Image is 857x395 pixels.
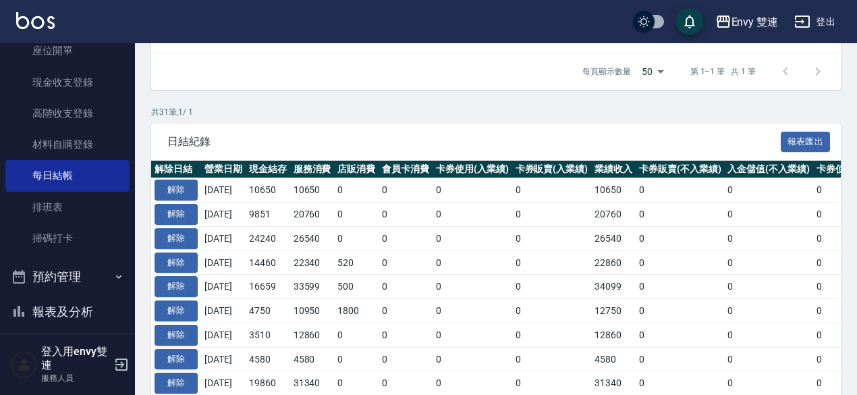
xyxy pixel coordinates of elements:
[512,323,592,347] td: 0
[781,134,831,147] a: 報表匯出
[724,323,813,347] td: 0
[16,12,55,29] img: Logo
[636,161,725,178] th: 卡券販賣(不入業績)
[334,203,379,227] td: 0
[155,253,198,273] button: 解除
[5,35,130,66] a: 座位開單
[591,299,636,323] td: 12750
[5,67,130,98] a: 現金收支登錄
[636,178,725,203] td: 0
[636,203,725,227] td: 0
[724,251,813,275] td: 0
[334,251,379,275] td: 520
[290,203,335,227] td: 20760
[512,251,592,275] td: 0
[433,161,512,178] th: 卡券使用(入業績)
[379,203,433,227] td: 0
[636,53,669,90] div: 50
[155,300,198,321] button: 解除
[334,226,379,251] td: 0
[5,192,130,223] a: 排班表
[379,251,433,275] td: 0
[433,347,512,371] td: 0
[201,299,246,323] td: [DATE]
[290,323,335,347] td: 12860
[201,178,246,203] td: [DATE]
[246,323,290,347] td: 3510
[591,275,636,299] td: 34099
[151,161,201,178] th: 解除日結
[512,299,592,323] td: 0
[290,251,335,275] td: 22340
[512,275,592,299] td: 0
[433,323,512,347] td: 0
[724,178,813,203] td: 0
[201,161,246,178] th: 營業日期
[5,223,130,254] a: 掃碼打卡
[379,161,433,178] th: 會員卡消費
[379,347,433,371] td: 0
[636,299,725,323] td: 0
[724,299,813,323] td: 0
[512,347,592,371] td: 0
[512,178,592,203] td: 0
[155,325,198,346] button: 解除
[433,226,512,251] td: 0
[201,251,246,275] td: [DATE]
[724,275,813,299] td: 0
[246,251,290,275] td: 14460
[724,226,813,251] td: 0
[201,226,246,251] td: [DATE]
[591,226,636,251] td: 26540
[246,275,290,299] td: 16659
[591,323,636,347] td: 12860
[433,203,512,227] td: 0
[379,299,433,323] td: 0
[591,161,636,178] th: 業績收入
[591,178,636,203] td: 10650
[379,275,433,299] td: 0
[167,135,781,149] span: 日結紀錄
[201,347,246,371] td: [DATE]
[676,8,703,35] button: save
[433,275,512,299] td: 0
[290,299,335,323] td: 10950
[433,299,512,323] td: 0
[636,226,725,251] td: 0
[636,251,725,275] td: 0
[5,129,130,160] a: 材料自購登錄
[710,8,784,36] button: Envy 雙連
[582,65,631,78] p: 每頁顯示數量
[5,160,130,191] a: 每日結帳
[591,251,636,275] td: 22860
[591,203,636,227] td: 20760
[724,203,813,227] td: 0
[789,9,841,34] button: 登出
[151,106,841,118] p: 共 31 筆, 1 / 1
[246,226,290,251] td: 24240
[724,161,813,178] th: 入金儲值(不入業績)
[512,203,592,227] td: 0
[334,161,379,178] th: 店販消費
[512,161,592,178] th: 卡券販賣(入業績)
[201,323,246,347] td: [DATE]
[246,203,290,227] td: 9851
[781,132,831,153] button: 報表匯出
[591,347,636,371] td: 4580
[731,14,779,30] div: Envy 雙連
[5,329,130,364] button: 客戶管理
[246,299,290,323] td: 4750
[636,323,725,347] td: 0
[334,275,379,299] td: 500
[155,276,198,297] button: 解除
[290,275,335,299] td: 33599
[290,347,335,371] td: 4580
[201,275,246,299] td: [DATE]
[379,178,433,203] td: 0
[724,347,813,371] td: 0
[379,323,433,347] td: 0
[379,226,433,251] td: 0
[690,65,756,78] p: 第 1–1 筆 共 1 筆
[155,349,198,370] button: 解除
[433,251,512,275] td: 0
